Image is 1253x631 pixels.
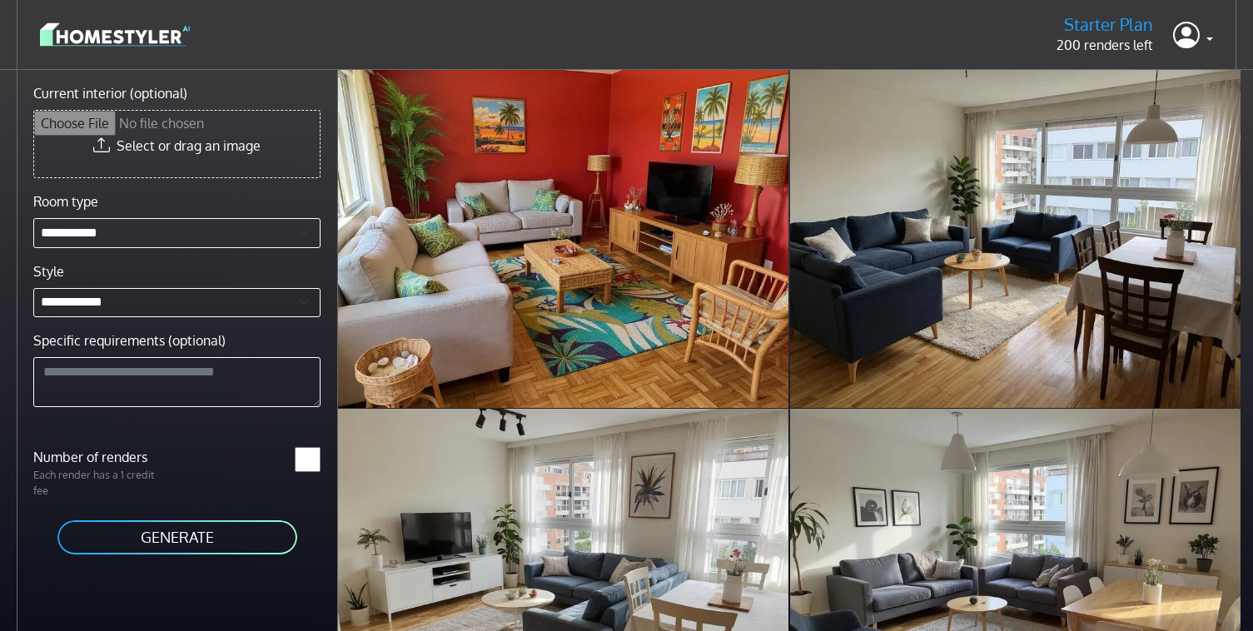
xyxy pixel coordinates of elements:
img: logo-3de290ba35641baa71223ecac5eacb59cb85b4c7fdf211dc9aaecaaee71ea2f8.svg [40,20,190,49]
label: Number of renders [23,447,177,467]
label: Specific requirements (optional) [33,330,226,350]
label: Style [33,261,64,281]
label: Current interior (optional) [33,83,187,103]
label: Room type [33,191,98,211]
p: Each render has a 1 credit fee [23,467,177,499]
h5: Starter Plan [1057,14,1153,35]
p: 200 renders left [1057,35,1153,55]
button: GENERATE [56,519,299,556]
